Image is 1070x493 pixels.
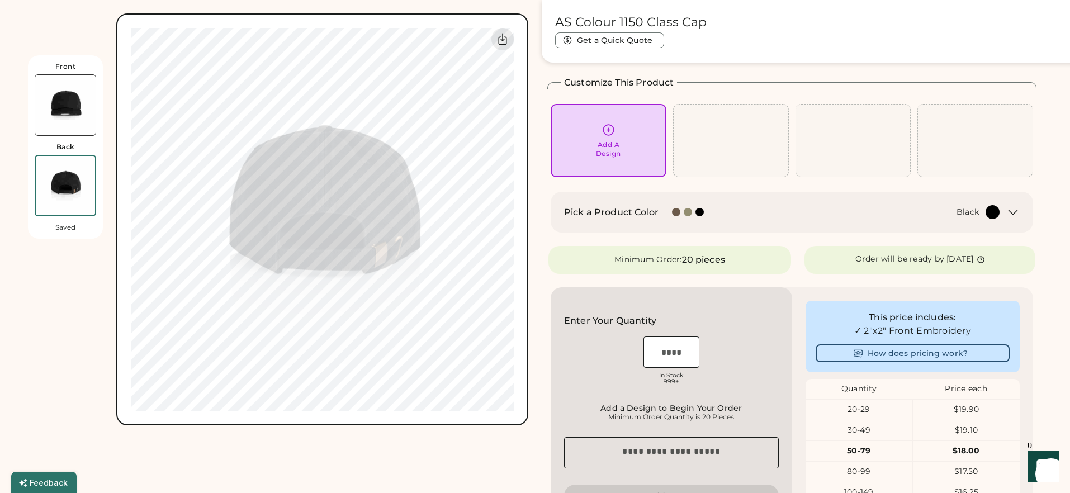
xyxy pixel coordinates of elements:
[55,223,75,232] div: Saved
[564,314,656,328] h2: Enter Your Quantity
[913,466,1020,477] div: $17.50
[957,207,979,218] div: Black
[1017,443,1065,491] iframe: Front Chat
[816,311,1010,324] div: This price includes:
[816,324,1010,338] div: ✓ 2"x2" Front Embroidery
[913,445,1020,457] div: $18.00
[806,466,912,477] div: 80-99
[55,62,76,71] div: Front
[643,372,699,385] div: In Stock 999+
[912,383,1020,395] div: Price each
[567,404,775,413] div: Add a Design to Begin Your Order
[614,254,682,266] div: Minimum Order:
[946,254,974,265] div: [DATE]
[491,28,514,50] div: Download Back Mockup
[564,206,659,219] h2: Pick a Product Color
[816,344,1010,362] button: How does pricing work?
[35,75,96,135] img: AS Colour 1150 Black Front Thumbnail
[855,254,945,265] div: Order will be ready by
[567,413,775,421] div: Minimum Order Quantity is 20 Pieces
[682,253,725,267] div: 20 pieces
[596,140,621,158] div: Add A Design
[806,383,913,395] div: Quantity
[555,32,664,48] button: Get a Quick Quote
[564,76,674,89] h2: Customize This Product
[56,143,75,151] div: Back
[913,425,1020,436] div: $19.10
[913,404,1020,415] div: $19.90
[806,445,912,457] div: 50-79
[806,425,912,436] div: 30-49
[36,156,95,215] img: AS Colour 1150 Black Back Thumbnail
[555,15,707,30] h1: AS Colour 1150 Class Cap
[806,404,912,415] div: 20-29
